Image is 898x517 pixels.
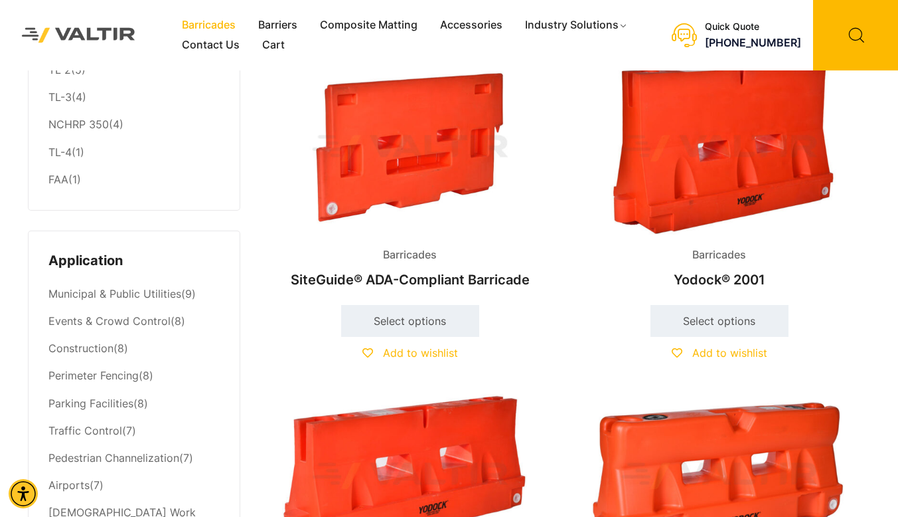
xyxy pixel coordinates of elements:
li: (8) [48,390,220,417]
li: (1) [48,166,220,190]
img: Barricades [267,62,554,235]
a: Cart [251,35,296,55]
a: Traffic Control [48,424,122,437]
li: (7) [48,472,220,499]
span: Barricades [373,245,447,265]
a: BarricadesSiteGuide® ADA-Compliant Barricade [267,62,554,294]
a: Municipal & Public Utilities [48,287,181,300]
div: Quick Quote [705,21,801,33]
li: (8) [48,336,220,363]
a: Contact Us [171,35,251,55]
a: Industry Solutions [514,15,639,35]
li: (1) [48,139,220,166]
h4: Application [48,251,220,271]
img: Valtir Rentals [10,16,147,55]
a: Composite Matting [309,15,429,35]
li: (4) [48,112,220,139]
a: NCHRP 350 [48,118,109,131]
a: Barriers [247,15,309,35]
li: (7) [48,417,220,445]
a: FAA [48,173,68,186]
a: Pedestrian Channelization [48,451,179,465]
span: Add to wishlist [383,346,458,360]
li: (8) [48,363,220,390]
li: (7) [48,445,220,472]
a: Barricades [171,15,247,35]
a: Select options for “SiteGuide® ADA-Compliant Barricade” [341,305,479,337]
div: Accessibility Menu [9,479,38,508]
a: Select options for “Yodock® 2001” [650,305,788,337]
h2: Yodock® 2001 [576,265,863,294]
a: Perimeter Fencing [48,369,139,382]
a: Construction [48,342,113,355]
li: (8) [48,308,220,336]
a: Parking Facilities [48,397,133,410]
a: TL-4 [48,146,72,159]
a: Add to wishlist [362,346,458,360]
a: call (888) 496-3625 [705,36,801,49]
li: (5) [48,57,220,84]
a: TL-3 [48,90,72,104]
a: Accessories [429,15,514,35]
h2: SiteGuide® ADA-Compliant Barricade [267,265,554,294]
span: Add to wishlist [692,346,767,360]
a: Airports [48,478,90,492]
a: BarricadesYodock® 2001 [576,62,863,294]
li: (9) [48,281,220,308]
li: (4) [48,84,220,112]
img: Barricades [576,62,863,235]
a: Add to wishlist [672,346,767,360]
span: Barricades [682,245,756,265]
a: Events & Crowd Control [48,314,171,328]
